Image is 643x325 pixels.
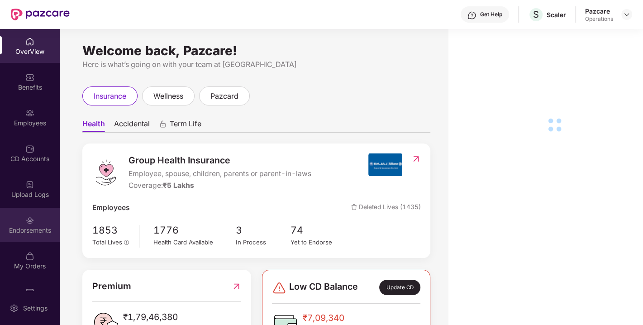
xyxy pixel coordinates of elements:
span: 74 [291,223,345,238]
img: svg+xml;base64,PHN2ZyBpZD0iSG9tZSIgeG1sbnM9Imh0dHA6Ly93d3cudzMub3JnLzIwMDAvc3ZnIiB3aWR0aD0iMjAiIG... [25,37,34,46]
span: Employee, spouse, children, parents or parent-in-laws [129,168,311,180]
span: info-circle [124,240,129,245]
span: pazcard [210,91,238,102]
div: Get Help [480,11,502,18]
div: Pazcare [585,7,613,15]
span: Low CD Balance [289,280,358,295]
span: S [533,9,539,20]
img: deleteIcon [351,204,357,210]
span: ₹5 Lakhs [163,181,194,190]
span: Group Health Insurance [129,153,311,167]
span: Employees [92,202,130,214]
img: svg+xml;base64,PHN2ZyBpZD0iRHJvcGRvd24tMzJ4MzIiIHhtbG5zPSJodHRwOi8vd3d3LnczLm9yZy8yMDAwL3N2ZyIgd2... [623,11,630,18]
img: svg+xml;base64,PHN2ZyBpZD0iRW5kb3JzZW1lbnRzIiB4bWxucz0iaHR0cDovL3d3dy53My5vcmcvMjAwMC9zdmciIHdpZH... [25,216,34,225]
div: Welcome back, Pazcare! [82,47,430,54]
div: Scaler [547,10,566,19]
div: In Process [236,238,291,247]
span: wellness [153,91,183,102]
div: Operations [585,15,613,23]
span: insurance [94,91,126,102]
img: svg+xml;base64,PHN2ZyBpZD0iTXlfT3JkZXJzIiBkYXRhLW5hbWU9Ik15IE9yZGVycyIgeG1sbnM9Imh0dHA6Ly93d3cudz... [25,252,34,261]
span: Health [82,119,105,132]
span: 1776 [153,223,236,238]
div: Yet to Endorse [291,238,345,247]
img: insurerIcon [368,153,402,176]
span: ₹7,09,340 [303,311,365,325]
img: svg+xml;base64,PHN2ZyBpZD0iSGVscC0zMngzMiIgeG1sbnM9Imh0dHA6Ly93d3cudzMub3JnLzIwMDAvc3ZnIiB3aWR0aD... [467,11,476,20]
img: svg+xml;base64,PHN2ZyBpZD0iRGFuZ2VyLTMyeDMyIiB4bWxucz0iaHR0cDovL3d3dy53My5vcmcvMjAwMC9zdmciIHdpZH... [272,281,286,295]
div: Update CD [379,280,420,295]
img: svg+xml;base64,PHN2ZyBpZD0iUGF6Y2FyZCIgeG1sbnM9Imh0dHA6Ly93d3cudzMub3JnLzIwMDAvc3ZnIiB3aWR0aD0iMj... [25,287,34,296]
img: RedirectIcon [232,279,241,293]
div: animation [159,120,167,128]
div: Health Card Available [153,238,236,247]
img: svg+xml;base64,PHN2ZyBpZD0iU2V0dGluZy0yMHgyMCIgeG1sbnM9Imh0dHA6Ly93d3cudzMub3JnLzIwMDAvc3ZnIiB3aW... [10,304,19,313]
span: 1853 [92,223,133,238]
img: logo [92,159,119,186]
img: svg+xml;base64,PHN2ZyBpZD0iQmVuZWZpdHMiIHhtbG5zPSJodHRwOi8vd3d3LnczLm9yZy8yMDAwL3N2ZyIgd2lkdGg9Ij... [25,73,34,82]
div: Here is what’s going on with your team at [GEOGRAPHIC_DATA] [82,59,430,70]
img: svg+xml;base64,PHN2ZyBpZD0iQ0RfQWNjb3VudHMiIGRhdGEtbmFtZT0iQ0QgQWNjb3VudHMiIHhtbG5zPSJodHRwOi8vd3... [25,144,34,153]
span: Total Lives [92,239,122,246]
span: Accidental [114,119,150,132]
div: Coverage: [129,180,311,191]
span: Deleted Lives (1435) [351,202,421,214]
span: Premium [92,279,131,293]
img: RedirectIcon [411,154,421,163]
img: svg+xml;base64,PHN2ZyBpZD0iVXBsb2FkX0xvZ3MiIGRhdGEtbmFtZT0iVXBsb2FkIExvZ3MiIHhtbG5zPSJodHRwOi8vd3... [25,180,34,189]
span: Term Life [170,119,201,132]
div: Settings [20,304,50,313]
img: svg+xml;base64,PHN2ZyBpZD0iRW1wbG95ZWVzIiB4bWxucz0iaHR0cDovL3d3dy53My5vcmcvMjAwMC9zdmciIHdpZHRoPS... [25,109,34,118]
img: New Pazcare Logo [11,9,70,20]
span: 3 [236,223,291,238]
span: ₹1,79,46,380 [123,310,179,324]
